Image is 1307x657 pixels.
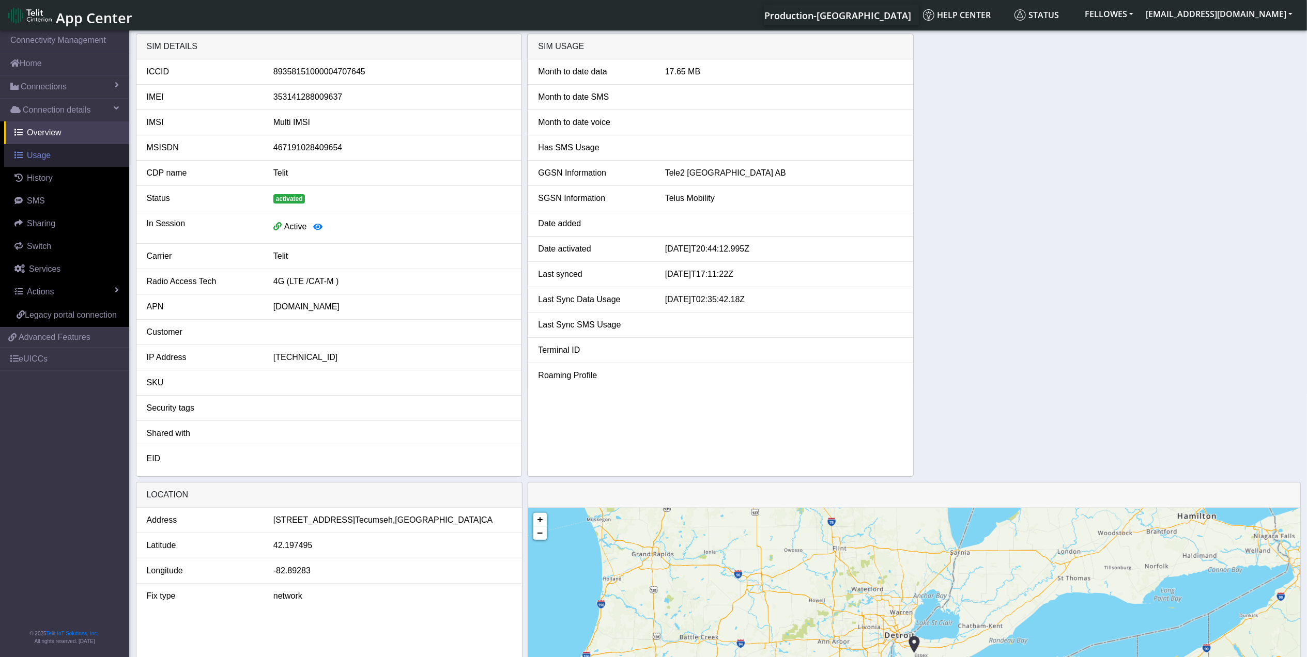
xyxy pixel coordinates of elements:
[266,250,519,262] div: Telit
[1079,5,1140,23] button: FELLOWES
[4,235,129,258] a: Switch
[284,222,307,231] span: Active
[533,526,547,540] a: Zoom out
[139,275,266,288] div: Radio Access Tech
[139,377,266,389] div: SKU
[139,514,266,526] div: Address
[21,81,67,93] span: Connections
[306,217,329,237] button: View session details
[530,369,657,382] div: Roaming Profile
[4,280,129,303] a: Actions
[139,167,266,179] div: CDP name
[530,167,657,179] div: GGSN Information
[530,142,657,154] div: Has SMS Usage
[56,8,132,27] span: App Center
[530,192,657,205] div: SGSN Information
[657,192,911,205] div: Telus Mobility
[23,104,91,116] span: Connection details
[657,167,911,179] div: Tele2 [GEOGRAPHIC_DATA] AB
[530,268,657,280] div: Last synced
[4,121,129,144] a: Overview
[139,351,266,364] div: IP Address
[266,167,519,179] div: Telit
[4,212,129,235] a: Sharing
[764,9,911,22] span: Production-[GEOGRAPHIC_DATA]
[139,192,266,205] div: Status
[657,243,911,255] div: [DATE]T20:44:12.995Z
[4,167,129,190] a: History
[27,287,54,296] span: Actions
[27,151,51,160] span: Usage
[764,5,911,25] a: Your current platform instance
[395,514,481,526] span: [GEOGRAPHIC_DATA]
[533,513,547,526] a: Zoom in
[27,174,53,182] span: History
[27,219,55,228] span: Sharing
[530,116,657,129] div: Month to date voice
[4,144,129,167] a: Usage
[139,66,266,78] div: ICCID
[530,243,657,255] div: Date activated
[139,91,266,103] div: IMEI
[1010,5,1079,25] a: Status
[266,301,519,313] div: [DOMAIN_NAME]
[27,196,45,205] span: SMS
[657,293,911,306] div: [DATE]T02:35:42.18Z
[657,66,911,78] div: 17.65 MB
[139,326,266,338] div: Customer
[139,116,266,129] div: IMSI
[19,331,90,343] span: Advanced Features
[266,590,519,602] div: network
[139,142,266,154] div: MSISDN
[528,34,913,59] div: SIM Usage
[139,539,266,552] div: Latitude
[530,66,657,78] div: Month to date data
[1140,5,1299,23] button: [EMAIL_ADDRESS][DOMAIN_NAME]
[1014,9,1026,21] img: status.svg
[139,452,266,465] div: EID
[266,91,519,103] div: 353141288009637
[657,268,911,280] div: [DATE]T17:11:22Z
[4,190,129,212] a: SMS
[4,258,129,280] a: Services
[47,631,98,636] a: Telit IoT Solutions, Inc.
[139,217,266,237] div: In Session
[923,9,991,21] span: Help center
[266,142,519,154] div: 467191028409654
[139,250,266,262] div: Carrier
[530,344,657,356] div: Terminal ID
[273,514,355,526] span: [STREET_ADDRESS]
[530,293,657,306] div: Last Sync Data Usage
[29,264,60,273] span: Services
[273,194,305,204] span: activated
[355,514,395,526] span: Tecumseh,
[139,301,266,313] div: APN
[139,565,266,577] div: Longitude
[136,482,522,508] div: LOCATION
[266,275,519,288] div: 4G (LTE /CAT-M )
[139,590,266,602] div: Fix type
[919,5,1010,25] a: Help center
[266,66,519,78] div: 89358151000004707645
[8,7,52,24] img: logo-telit-cinterion-gw-new.png
[1014,9,1059,21] span: Status
[530,319,657,331] div: Last Sync SMS Usage
[481,514,493,526] span: CA
[266,116,519,129] div: Multi IMSI
[266,351,519,364] div: [TECHNICAL_ID]
[25,310,117,319] span: Legacy portal connection
[8,4,131,26] a: App Center
[266,565,519,577] div: -82.89283
[139,402,266,414] div: Security tags
[530,91,657,103] div: Month to date SMS
[266,539,519,552] div: 42.197495
[27,242,51,251] span: Switch
[136,34,522,59] div: SIM details
[530,217,657,230] div: Date added
[27,128,61,137] span: Overview
[139,427,266,440] div: Shared with
[923,9,934,21] img: knowledge.svg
